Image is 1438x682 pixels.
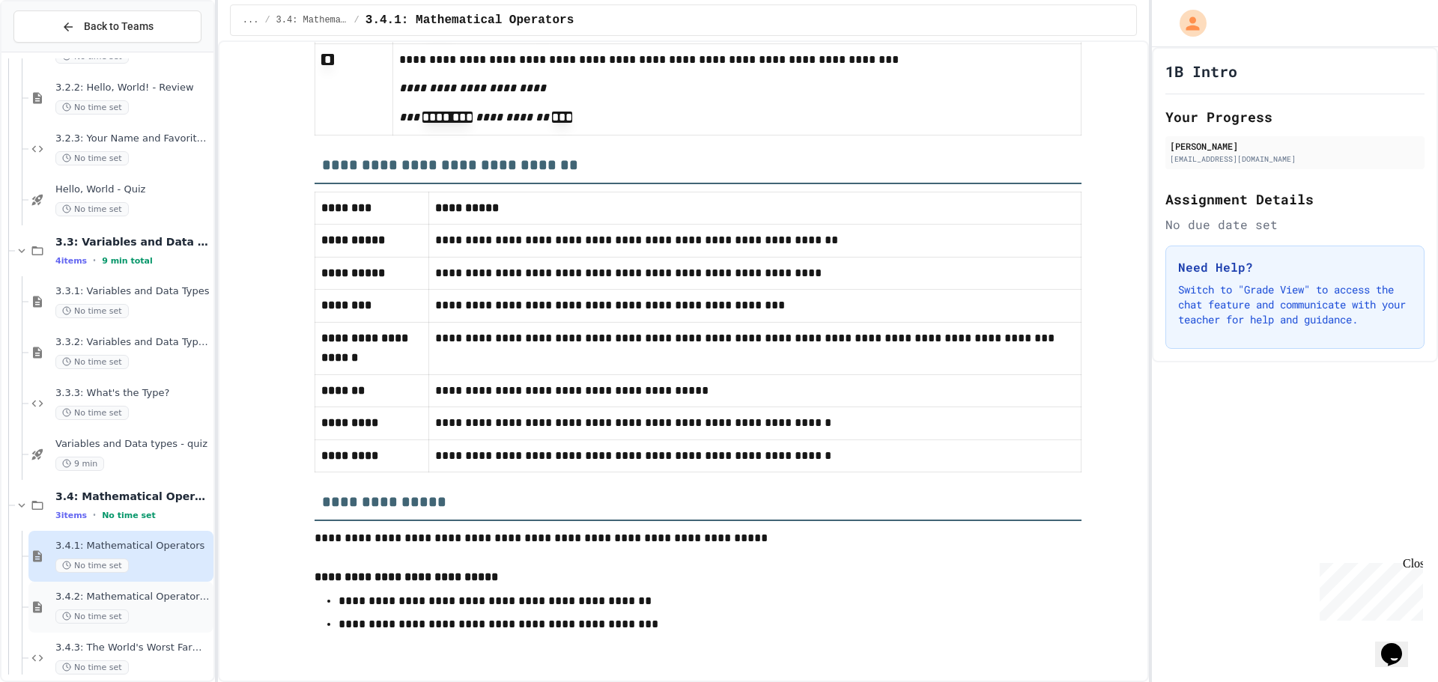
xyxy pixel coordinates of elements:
[93,255,96,267] span: •
[55,609,129,624] span: No time set
[55,511,87,520] span: 3 items
[55,336,210,349] span: 3.3.2: Variables and Data Types - Review
[93,509,96,521] span: •
[55,457,104,471] span: 9 min
[1170,153,1420,165] div: [EMAIL_ADDRESS][DOMAIN_NAME]
[1165,189,1425,210] h2: Assignment Details
[1178,282,1412,327] p: Switch to "Grade View" to access the chat feature and communicate with your teacher for help and ...
[354,14,359,26] span: /
[55,235,210,249] span: 3.3: Variables and Data Types
[102,511,156,520] span: No time set
[365,11,574,29] span: 3.4.1: Mathematical Operators
[55,256,87,266] span: 4 items
[13,10,201,43] button: Back to Teams
[55,591,210,603] span: 3.4.2: Mathematical Operators - Review
[55,387,210,400] span: 3.3.3: What's the Type?
[6,6,103,95] div: Chat with us now!Close
[1178,258,1412,276] h3: Need Help?
[55,642,210,654] span: 3.4.3: The World's Worst Farmers Market
[55,133,210,145] span: 3.2.3: Your Name and Favorite Movie
[55,490,210,503] span: 3.4: Mathematical Operators
[55,82,210,94] span: 3.2.2: Hello, World! - Review
[55,285,210,298] span: 3.3.1: Variables and Data Types
[1165,61,1237,82] h1: 1B Intro
[1314,557,1423,621] iframe: chat widget
[264,14,270,26] span: /
[55,355,129,369] span: No time set
[1164,6,1210,40] div: My Account
[55,100,129,115] span: No time set
[55,304,129,318] span: No time set
[102,256,153,266] span: 9 min total
[1170,139,1420,153] div: [PERSON_NAME]
[1375,622,1423,667] iframe: chat widget
[55,438,210,451] span: Variables and Data types - quiz
[55,202,129,216] span: No time set
[1165,216,1425,234] div: No due date set
[84,19,154,34] span: Back to Teams
[55,540,210,552] span: 3.4.1: Mathematical Operators
[55,558,129,573] span: No time set
[55,660,129,675] span: No time set
[276,14,348,26] span: 3.4: Mathematical Operators
[55,183,210,196] span: Hello, World - Quiz
[243,14,259,26] span: ...
[55,406,129,420] span: No time set
[1165,106,1425,127] h2: Your Progress
[55,151,129,165] span: No time set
